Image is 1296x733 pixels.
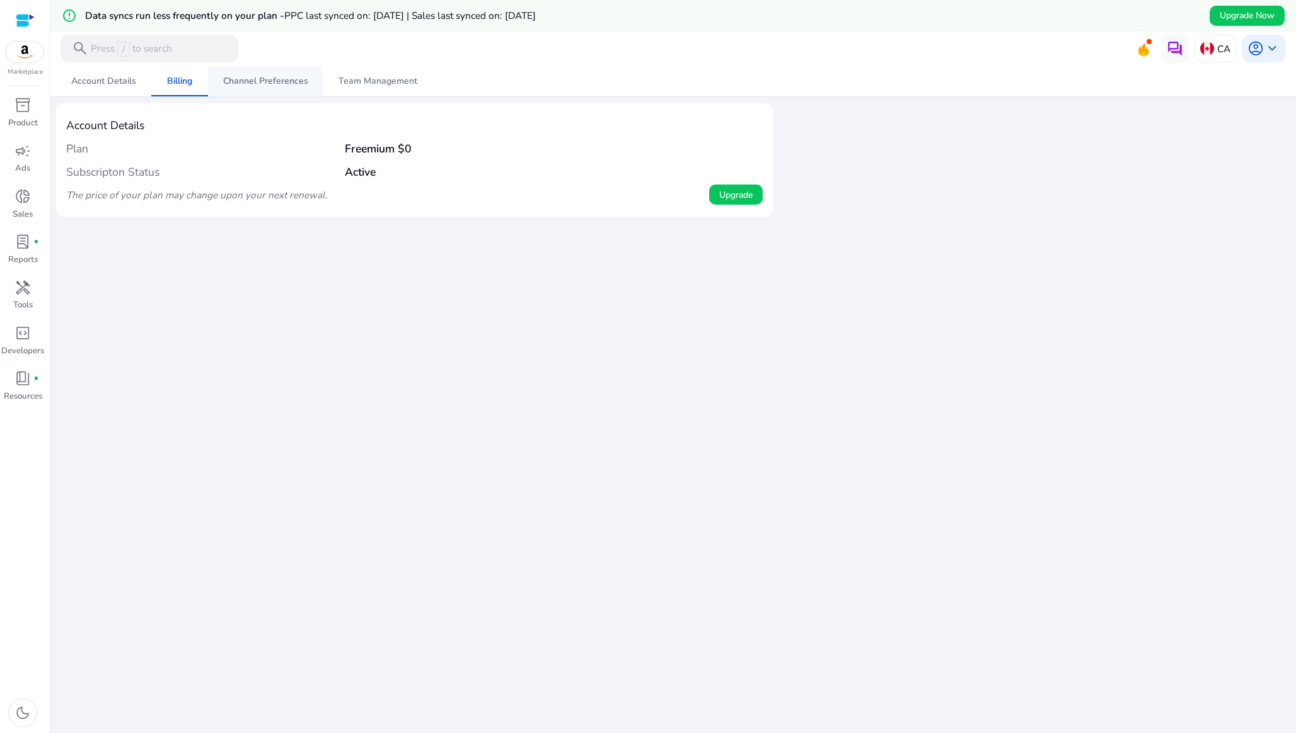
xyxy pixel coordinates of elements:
span: book_4 [14,370,31,387]
button: Upgrade [709,185,763,205]
span: $0 [398,141,412,156]
p: Sales [13,208,33,221]
p: Tools [13,299,33,312]
button: Upgrade Now [1210,6,1285,26]
p: Reports [8,254,38,266]
h4: Plan [66,142,345,156]
span: search [72,40,88,57]
span: Billing [167,77,192,86]
span: fiber_manual_record [33,376,39,382]
b: Active [345,164,376,179]
span: Team Management [338,77,417,86]
h4: Subscripton Status [66,166,345,179]
p: Developers [1,345,44,358]
i: The price of your plan may change upon your next renewal. [66,188,328,202]
p: Press to search [91,42,172,57]
span: lab_profile [14,234,31,250]
span: keyboard_arrow_down [1264,40,1280,57]
p: Product [8,117,38,130]
b: Freemium [345,141,395,156]
img: amazon.svg [6,42,44,62]
p: CA [1217,38,1230,60]
span: campaign [14,143,31,159]
p: Ads [15,162,30,175]
span: code_blocks [14,325,31,341]
span: PPC last synced on: [DATE] | Sales last synced on: [DATE] [284,9,536,22]
span: donut_small [14,188,31,205]
span: Upgrade Now [1220,9,1275,22]
img: ca.svg [1200,42,1214,55]
h4: Account Details [66,119,763,132]
span: Account Details [71,77,136,86]
span: inventory_2 [14,97,31,113]
span: dark_mode [14,705,31,721]
p: Resources [4,390,42,403]
span: handyman [14,280,31,296]
h5: Data syncs run less frequently on your plan - [85,10,536,21]
span: fiber_manual_record [33,239,39,245]
span: Upgrade [719,188,753,202]
span: / [117,42,129,57]
span: account_circle [1247,40,1264,57]
p: Marketplace [8,67,43,77]
mat-icon: error_outline [62,8,77,23]
span: Channel Preferences [223,77,308,86]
